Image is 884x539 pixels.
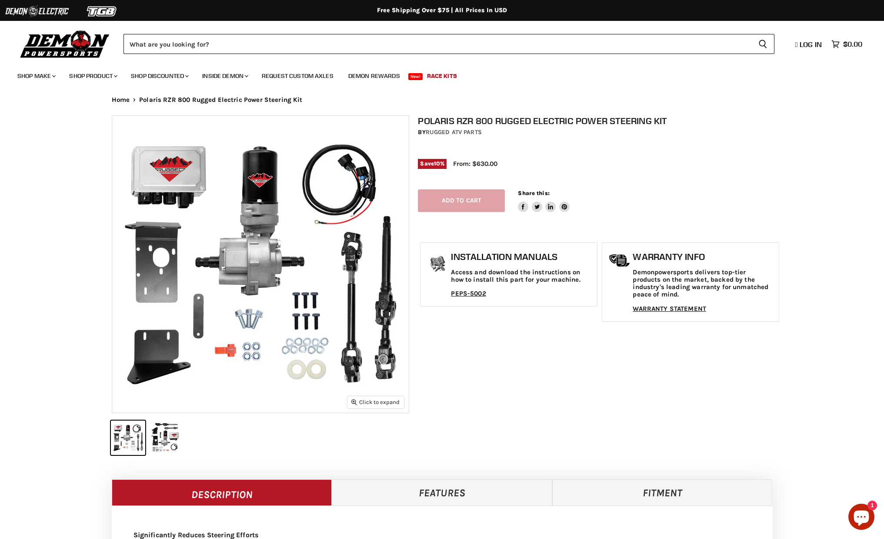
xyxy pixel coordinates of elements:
span: New! [408,73,423,80]
img: warranty-icon.png [609,254,630,267]
img: Demon Electric Logo 2 [4,3,70,20]
button: Click to expand [347,396,404,408]
a: Features [332,479,552,505]
a: Log in [791,40,827,48]
nav: Breadcrumbs [94,96,790,104]
button: Search [751,34,774,54]
a: $0.00 [827,38,867,51]
a: Demon Rewards [342,67,407,85]
img: install_manual-icon.png [427,254,449,276]
a: PEPS-5002 [451,290,486,297]
span: $0.00 [843,40,862,48]
a: Fitment [552,479,773,505]
h1: Polaris RZR 800 Rugged Electric Power Steering Kit [418,115,781,126]
span: Share this: [518,190,549,196]
a: Shop Make [11,67,61,85]
span: Click to expand [351,399,400,405]
a: WARRANTY STATEMENT [633,305,706,313]
div: Free Shipping Over $75 | All Prices In USD [94,7,790,14]
div: by [418,128,781,137]
a: Rugged ATV Parts [426,128,482,136]
span: From: $630.00 [453,160,497,168]
a: Shop Product [63,67,123,85]
span: 10 [434,160,440,167]
img: IMAGE [112,116,409,413]
a: Home [112,96,130,104]
span: Log in [800,40,822,49]
h1: Installation Manuals [451,252,593,262]
a: Shop Discounted [124,67,194,85]
inbox-online-store-chat: Shopify online store chat [846,504,877,532]
img: TGB Logo 2 [70,3,135,20]
span: Polaris RZR 800 Rugged Electric Power Steering Kit [139,96,303,104]
button: IMAGE thumbnail [148,421,182,455]
h1: Warranty Info [633,252,774,262]
aside: Share this: [518,189,570,212]
a: Description [112,479,332,505]
span: Save % [418,159,447,168]
p: Access and download the instructions on how to install this part for your machine. [451,269,593,284]
img: Demon Powersports [17,28,113,59]
button: IMAGE thumbnail [111,421,145,455]
form: Product [123,34,774,54]
input: Search [123,34,751,54]
a: Request Custom Axles [255,67,340,85]
ul: Main menu [11,64,860,85]
a: Race Kits [420,67,464,85]
p: Demonpowersports delivers top-tier products on the market, backed by the industry's leading warra... [633,269,774,299]
a: Inside Demon [196,67,254,85]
